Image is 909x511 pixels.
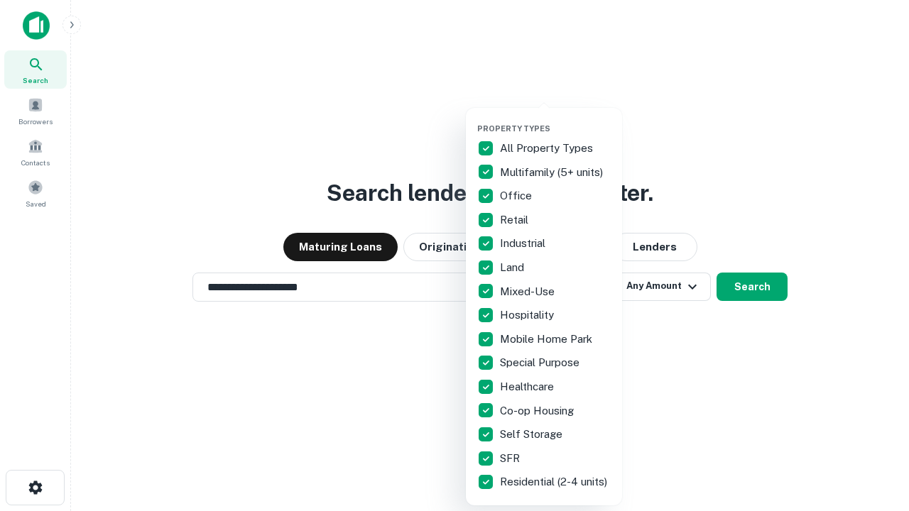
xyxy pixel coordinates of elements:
p: Retail [500,211,531,229]
iframe: Chat Widget [838,352,909,420]
p: SFR [500,450,523,467]
span: Property Types [477,124,550,133]
p: All Property Types [500,140,596,157]
p: Multifamily (5+ units) [500,164,606,181]
p: Self Storage [500,426,565,443]
p: Residential (2-4 units) [500,473,610,490]
p: Co-op Housing [500,402,577,419]
p: Hospitality [500,307,557,324]
p: Healthcare [500,378,557,395]
p: Industrial [500,235,548,252]
p: Office [500,187,535,204]
p: Mixed-Use [500,283,557,300]
p: Special Purpose [500,354,582,371]
p: Land [500,259,527,276]
p: Mobile Home Park [500,331,595,348]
